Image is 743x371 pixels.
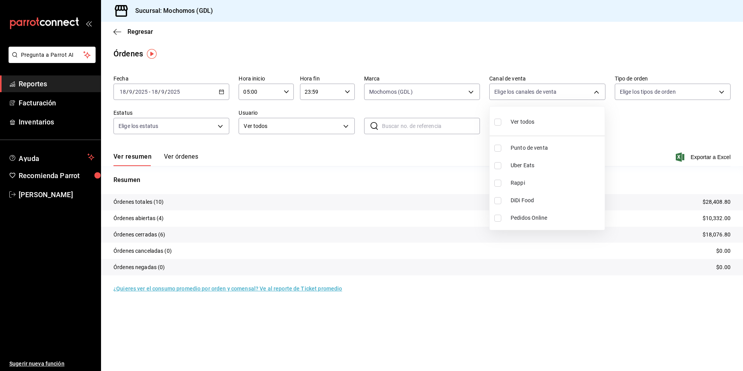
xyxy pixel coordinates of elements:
span: Uber Eats [511,161,602,170]
span: Ver todos [511,118,534,126]
img: Tooltip marker [147,49,157,59]
span: Punto de venta [511,144,602,152]
span: Pedidos Online [511,214,602,222]
span: Rappi [511,179,602,187]
span: DiDi Food [511,196,602,205]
